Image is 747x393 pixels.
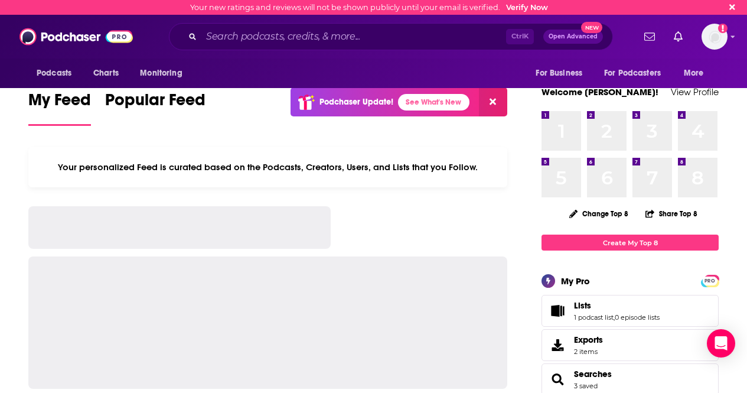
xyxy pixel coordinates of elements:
[614,313,615,321] span: ,
[604,65,661,82] span: For Podcasters
[615,313,660,321] a: 0 episode lists
[506,3,548,12] a: Verify Now
[140,65,182,82] span: Monitoring
[574,347,603,356] span: 2 items
[703,276,717,285] a: PRO
[28,62,87,85] button: open menu
[703,277,717,285] span: PRO
[546,371,569,388] a: Searches
[574,313,614,321] a: 1 podcast list
[684,65,704,82] span: More
[561,275,590,287] div: My Pro
[574,334,603,345] span: Exports
[574,300,591,311] span: Lists
[645,202,698,225] button: Share Top 8
[546,337,569,353] span: Exports
[718,24,728,33] svg: Email not verified
[93,65,119,82] span: Charts
[562,206,635,221] button: Change Top 8
[201,27,506,46] input: Search podcasts, credits, & more...
[542,86,658,98] a: Welcome [PERSON_NAME]!
[398,94,469,111] a: See What's New
[542,295,719,327] span: Lists
[549,34,598,40] span: Open Advanced
[676,62,719,85] button: open menu
[702,24,728,50] img: User Profile
[86,62,126,85] a: Charts
[581,22,602,33] span: New
[707,329,735,358] div: Open Intercom Messenger
[640,27,660,47] a: Show notifications dropdown
[37,65,71,82] span: Podcasts
[132,62,197,85] button: open menu
[527,62,597,85] button: open menu
[702,24,728,50] button: Show profile menu
[190,3,548,12] div: Your new ratings and reviews will not be shown publicly until your email is verified.
[28,90,91,126] a: My Feed
[702,24,728,50] span: Logged in as jbarbour
[506,29,534,44] span: Ctrl K
[574,300,660,311] a: Lists
[574,382,598,390] a: 3 saved
[543,30,603,44] button: Open AdvancedNew
[671,86,719,98] a: View Profile
[105,90,205,126] a: Popular Feed
[669,27,687,47] a: Show notifications dropdown
[596,62,678,85] button: open menu
[542,329,719,361] a: Exports
[546,303,569,319] a: Lists
[319,97,393,107] p: Podchaser Update!
[28,90,91,117] span: My Feed
[574,369,612,379] a: Searches
[542,235,719,251] a: Create My Top 8
[19,25,133,48] img: Podchaser - Follow, Share and Rate Podcasts
[105,90,205,117] span: Popular Feed
[169,23,613,50] div: Search podcasts, credits, & more...
[536,65,582,82] span: For Business
[28,147,507,187] div: Your personalized Feed is curated based on the Podcasts, Creators, Users, and Lists that you Follow.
